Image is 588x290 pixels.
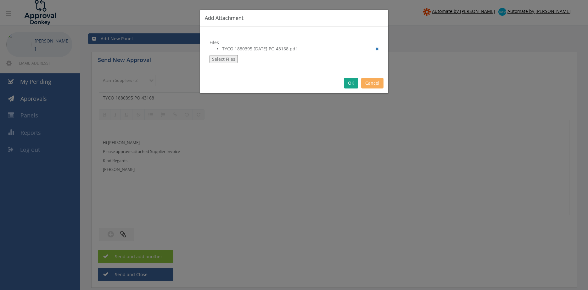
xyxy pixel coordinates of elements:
button: Select Files [210,55,238,63]
h3: Add Attachment [205,14,384,22]
li: TYCO 1880395 [DATE] PO 43168.pdf [222,46,379,52]
button: OK [344,78,358,88]
div: Files: [200,27,388,73]
button: Cancel [361,78,384,88]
